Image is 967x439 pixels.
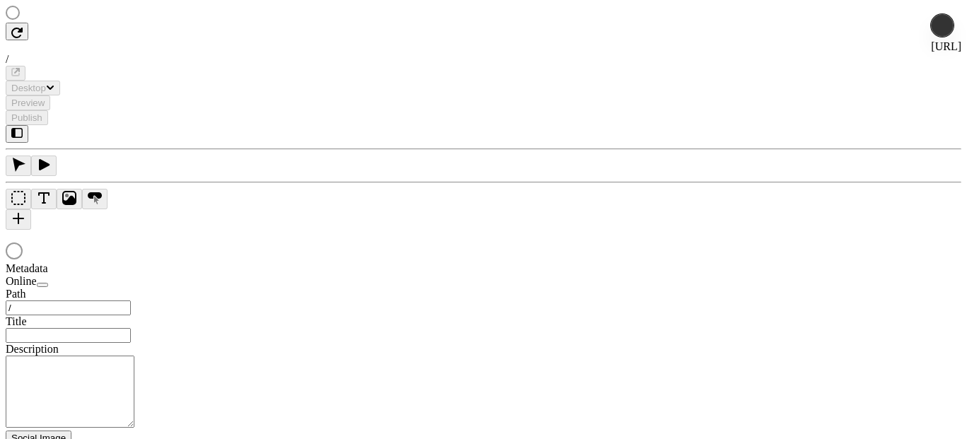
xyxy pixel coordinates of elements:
span: Path [6,288,25,300]
button: Desktop [6,81,60,95]
span: Publish [11,112,42,123]
div: / [6,53,961,66]
button: Box [6,189,31,209]
button: Button [82,189,108,209]
span: Description [6,343,59,355]
button: Preview [6,95,50,110]
button: Publish [6,110,48,125]
div: [URL] [6,40,961,53]
span: Preview [11,98,45,108]
span: Title [6,315,27,327]
button: Text [31,189,57,209]
div: Metadata [6,262,175,275]
span: Online [6,275,37,287]
span: Desktop [11,83,46,93]
button: Image [57,189,82,209]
